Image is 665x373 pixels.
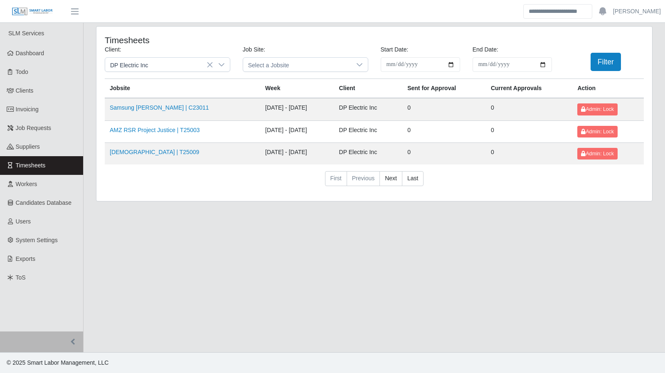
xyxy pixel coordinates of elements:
label: End Date: [473,45,498,54]
td: 0 [486,98,573,120]
span: Users [16,218,31,225]
td: 0 [402,120,486,142]
button: Admin: Lock [577,148,617,160]
span: Job Requests [16,125,52,131]
span: Exports [16,255,35,262]
span: Clients [16,87,34,94]
a: AMZ RSR Project Justice | T25003 [110,127,200,133]
a: Samsung [PERSON_NAME] | C23011 [110,104,209,111]
td: 0 [486,142,573,164]
td: DP Electric Inc [334,142,403,164]
td: DP Electric Inc [334,98,403,120]
h4: Timesheets [105,35,322,45]
label: Job Site: [243,45,265,54]
td: [DATE] - [DATE] [260,120,334,142]
td: [DATE] - [DATE] [260,98,334,120]
label: Start Date: [381,45,409,54]
span: Invoicing [16,106,39,113]
label: Client: [105,45,121,54]
span: Timesheets [16,162,46,169]
th: Action [572,79,644,98]
span: SLM Services [8,30,44,37]
nav: pagination [105,171,644,193]
td: 0 [486,120,573,142]
td: DP Electric Inc [334,120,403,142]
span: © 2025 Smart Labor Management, LLC [7,359,108,366]
img: SLM Logo [12,7,53,16]
span: Candidates Database [16,199,72,206]
a: Last [402,171,424,186]
input: Search [523,4,592,19]
th: Client [334,79,403,98]
th: Current Approvals [486,79,573,98]
span: System Settings [16,237,58,243]
button: Admin: Lock [577,126,617,137]
span: ToS [16,274,26,281]
span: Select a Jobsite [243,58,351,71]
a: Next [379,171,402,186]
th: Sent for Approval [402,79,486,98]
th: Week [260,79,334,98]
a: [PERSON_NAME] [613,7,661,16]
th: Jobsite [105,79,260,98]
span: DP Electric Inc [105,58,213,71]
span: Suppliers [16,143,40,150]
span: Admin: Lock [581,106,613,112]
td: [DATE] - [DATE] [260,142,334,164]
button: Filter [591,53,621,71]
span: Admin: Lock [581,151,613,157]
span: Workers [16,181,37,187]
a: [DEMOGRAPHIC_DATA] | T25009 [110,149,199,155]
span: Dashboard [16,50,44,56]
td: 0 [402,98,486,120]
td: 0 [402,142,486,164]
span: Todo [16,69,28,75]
button: Admin: Lock [577,103,617,115]
span: Admin: Lock [581,129,613,135]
